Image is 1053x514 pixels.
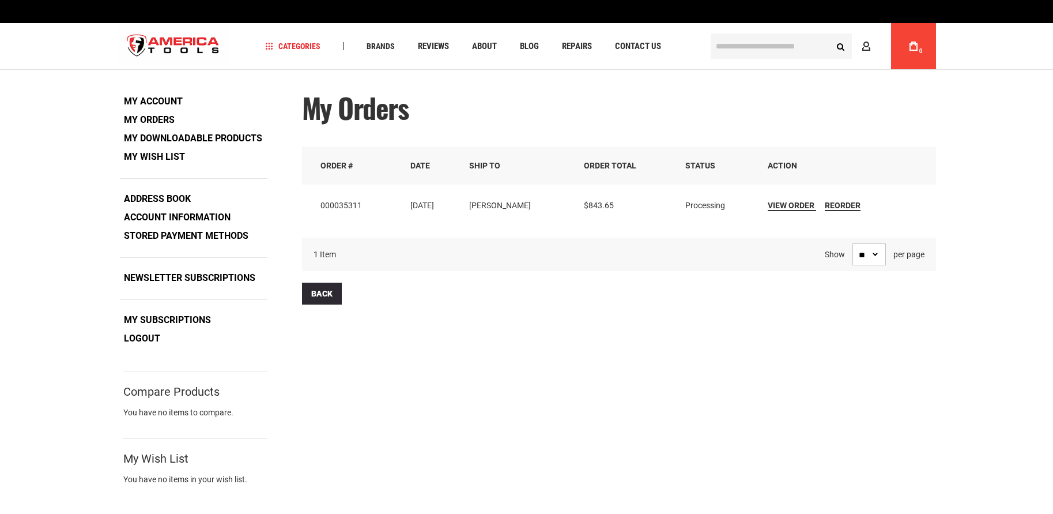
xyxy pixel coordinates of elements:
[760,147,936,185] th: Action
[467,39,502,54] a: About
[120,148,189,166] a: My Wish List
[123,407,267,430] div: You have no items to compare.
[302,147,402,185] th: Order #
[584,201,614,210] span: $843.65
[120,269,259,287] a: Newsletter Subscriptions
[461,185,576,226] td: [PERSON_NAME]
[677,147,760,185] th: Status
[260,39,326,54] a: Categories
[825,201,860,210] span: Reorder
[302,283,342,305] a: Back
[302,185,402,226] td: 000035311
[768,201,814,210] span: View Order
[120,93,187,110] a: My Account
[120,190,195,208] a: Address Book
[768,201,816,211] a: View Order
[418,42,449,51] span: Reviews
[413,39,454,54] a: Reviews
[367,42,395,50] span: Brands
[825,250,845,259] strong: Show
[557,39,597,54] a: Repairs
[361,39,400,54] a: Brands
[610,39,666,54] a: Contact Us
[120,130,266,147] a: My Downloadable Products
[919,48,923,54] span: 0
[120,312,215,329] a: My Subscriptions
[677,185,760,226] td: Processing
[120,209,235,226] a: Account Information
[825,201,860,211] a: Reorder
[520,42,539,51] span: Blog
[120,330,164,347] a: Logout
[615,42,661,51] span: Contact Us
[461,147,576,185] th: Ship To
[893,250,924,259] span: per page
[830,35,852,57] button: Search
[402,147,461,185] th: Date
[265,42,320,50] span: Categories
[118,25,229,68] a: store logo
[118,25,229,68] img: America Tools
[120,111,179,129] strong: My Orders
[123,453,188,464] strong: My Wish List
[576,147,677,185] th: Order Total
[123,387,220,397] strong: Compare Products
[314,250,336,259] span: 1 Item
[515,39,544,54] a: Blog
[120,227,252,245] a: Stored Payment Methods
[903,23,924,69] a: 0
[472,42,497,51] span: About
[562,42,592,51] span: Repairs
[123,474,267,485] div: You have no items in your wish list.
[311,289,333,298] span: Back
[402,185,461,226] td: [DATE]
[302,87,409,128] span: My Orders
